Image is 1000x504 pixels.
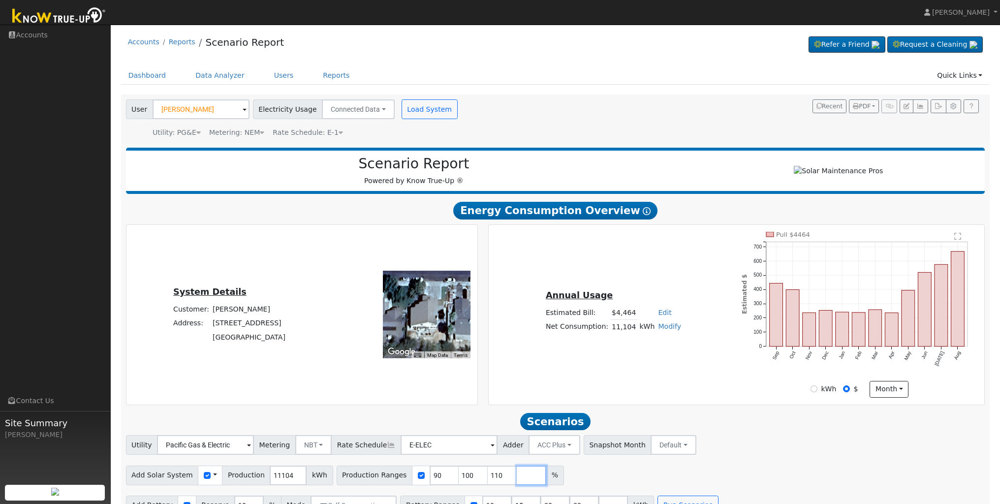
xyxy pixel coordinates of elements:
[172,316,211,330] td: Address:
[136,156,692,172] h2: Scenario Report
[5,416,105,430] span: Site Summary
[776,231,810,238] text: Pull $4464
[946,99,961,113] button: Settings
[935,264,948,346] rect: onclick=""
[658,309,671,316] a: Edit
[887,36,983,53] a: Request a Cleaning
[222,466,270,485] span: Production
[811,385,817,392] input: kWh
[273,128,343,136] span: Alias: HE1
[173,287,247,297] u: System Details
[267,66,301,85] a: Users
[934,350,945,366] text: [DATE]
[643,207,651,215] i: Show Help
[253,435,296,455] span: Metering
[932,8,990,16] span: [PERSON_NAME]
[638,320,656,334] td: kWh
[5,430,105,440] div: [PERSON_NAME]
[854,384,858,394] label: $
[584,435,652,455] span: Snapshot Month
[544,320,610,334] td: Net Consumption:
[772,350,781,360] text: Sep
[414,352,421,359] button: Keyboard shortcuts
[546,466,563,485] span: %
[885,313,899,346] rect: onclick=""
[843,385,850,392] input: $
[741,274,748,314] text: Estimated $
[126,466,199,485] span: Add Solar System
[211,330,287,344] td: [GEOGRAPHIC_DATA]
[126,99,153,119] span: User
[786,290,799,346] rect: onclick=""
[209,127,264,138] div: Metering: NEM
[821,384,836,394] label: kWh
[157,435,254,455] input: Select a Utility
[852,313,866,346] rect: onclick=""
[753,272,762,278] text: 500
[128,38,159,46] a: Accounts
[331,435,401,455] span: Rate Schedule
[529,435,580,455] button: ACC Plus
[337,466,412,485] span: Production Ranges
[819,311,833,346] rect: onclick=""
[902,290,915,346] rect: onclick=""
[188,66,252,85] a: Data Analyzer
[753,329,762,335] text: 100
[211,303,287,316] td: [PERSON_NAME]
[153,99,250,119] input: Select a User
[753,258,762,264] text: 600
[805,350,813,361] text: Nov
[904,350,912,361] text: May
[753,286,762,292] text: 400
[954,232,961,240] text: 
[869,310,882,346] rect: onclick=""
[401,435,498,455] input: Select a Rate Schedule
[969,41,977,49] img: retrieve
[546,290,613,300] u: Annual Usage
[753,244,762,250] text: 700
[253,99,322,119] span: Electricity Usage
[131,156,697,186] div: Powered by Know True-Up ®
[121,66,174,85] a: Dashboard
[821,350,829,361] text: Dec
[385,346,418,358] img: Google
[854,350,863,360] text: Feb
[544,306,610,320] td: Estimated Bill:
[610,306,638,320] td: $4,464
[931,99,946,113] button: Export Interval Data
[315,66,357,85] a: Reports
[838,350,846,360] text: Jan
[812,99,847,113] button: Recent
[849,99,879,113] button: PDF
[658,322,681,330] a: Modify
[51,488,59,496] img: retrieve
[794,166,883,176] img: Solar Maintenance Pros
[803,313,816,346] rect: onclick=""
[870,381,908,398] button: month
[126,435,158,455] span: Utility
[900,99,913,113] button: Edit User
[871,350,879,360] text: Mar
[953,350,962,361] text: Aug
[951,252,965,346] rect: onclick=""
[205,36,284,48] a: Scenario Report
[306,466,333,485] span: kWh
[211,316,287,330] td: [STREET_ADDRESS]
[872,41,879,49] img: retrieve
[454,352,468,358] a: Terms (opens in new tab)
[651,435,696,455] button: Default
[7,5,111,28] img: Know True-Up
[610,320,638,334] td: 11,104
[172,303,211,316] td: Customer:
[759,344,762,349] text: 0
[930,66,990,85] a: Quick Links
[385,346,418,358] a: Open this area in Google Maps (opens a new window)
[964,99,979,113] a: Help Link
[427,352,448,359] button: Map Data
[788,350,797,359] text: Oct
[520,413,591,431] span: Scenarios
[918,272,932,346] rect: onclick=""
[497,435,529,455] span: Adder
[887,350,896,359] text: Apr
[453,202,657,220] span: Energy Consumption Overview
